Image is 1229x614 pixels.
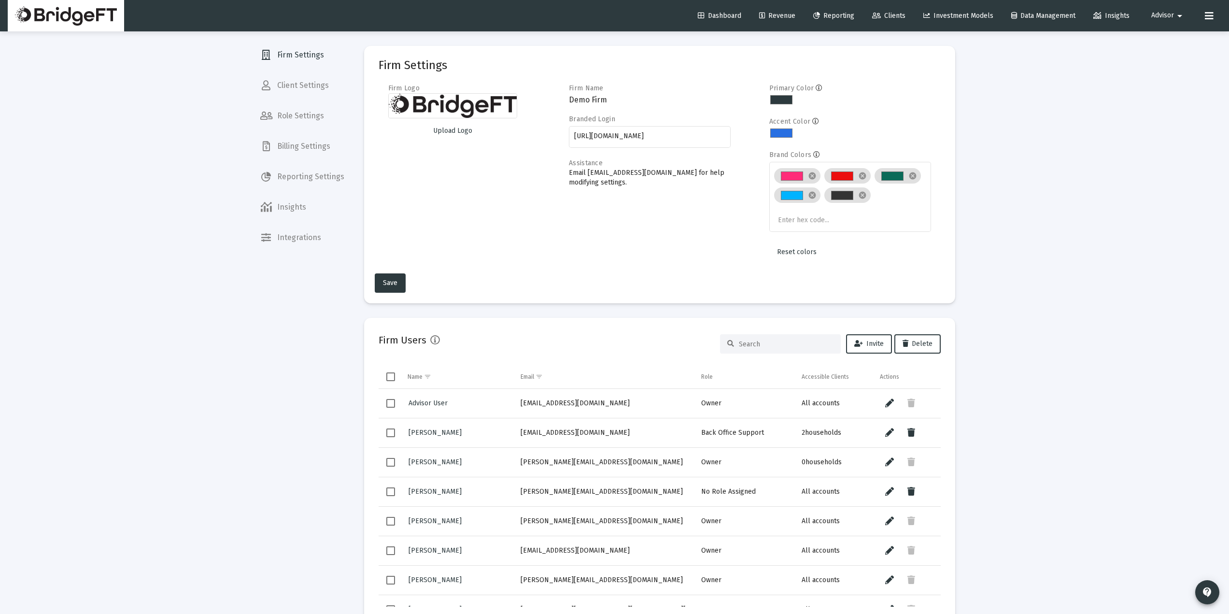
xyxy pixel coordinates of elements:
div: Data grid [379,365,941,607]
td: Column Name [403,365,516,388]
span: Should you have any questions, . [4,26,525,42]
mat-chip-list: Brand colors [774,166,926,226]
a: Reporting Settings [253,165,352,188]
div: Select row [386,517,395,526]
mat-icon: contact_support [1201,586,1213,598]
td: [PERSON_NAME][EMAIL_ADDRESS][DOMAIN_NAME] [516,565,696,595]
span: All accounts [802,399,840,407]
span: All accounts [802,605,840,614]
img: Dashboard [15,6,117,26]
mat-icon: cancel [808,191,817,200]
span: [PERSON_NAME] [409,546,462,555]
div: Name [408,373,423,381]
button: Advisor [1140,6,1197,25]
td: [PERSON_NAME][EMAIL_ADDRESS][DOMAIN_NAME] [516,506,696,536]
span: Clients [872,12,905,20]
h2: Firm Users [379,332,426,348]
mat-icon: arrow_drop_down [1174,6,1186,26]
strong: please contact us at [EMAIL_ADDRESS][DOMAIN_NAME] for further clarification [4,26,525,42]
span: Invite [854,340,884,348]
span: Delete [903,340,932,348]
span: Advisor [1151,12,1174,20]
button: Delete [894,334,941,354]
a: Insights [1086,6,1137,26]
div: Select row [386,605,395,614]
a: Role Settings [253,104,352,128]
span: Investment Models [923,12,993,20]
a: Revenue [751,6,803,26]
td: [PERSON_NAME][EMAIL_ADDRESS][DOMAIN_NAME] [516,447,696,477]
span: Save [383,279,397,287]
span: Show filter options for column 'Name' [424,373,431,380]
td: [PERSON_NAME][EMAIL_ADDRESS][DOMAIN_NAME] [516,477,696,506]
a: Clients [864,6,913,26]
span: Dashboard [698,12,741,20]
span: No Role Assigned [701,487,756,496]
span: Reporting [813,12,854,20]
span: [PERSON_NAME] [409,487,462,496]
h3: Demo Firm [569,93,731,107]
div: Select all [386,372,395,381]
a: [PERSON_NAME] [408,485,463,499]
div: Select row [386,487,395,496]
a: Advisor User [408,396,449,410]
span: Reset colors [777,248,817,256]
img: Firm logo [388,93,518,118]
a: Insights [253,196,352,219]
a: Reporting [805,6,862,26]
input: Search [739,340,833,348]
label: Assistance [569,159,603,167]
span: 2 households [802,428,841,437]
div: Role [701,373,713,381]
mat-icon: cancel [858,191,867,200]
span: [PERSON_NAME] [409,428,462,437]
span: Show filter options for column 'Email' [536,373,543,380]
div: Select row [386,399,395,408]
mat-icon: cancel [858,171,867,180]
a: [PERSON_NAME] [408,514,463,528]
label: Primary Color [769,84,814,92]
span: [PERSON_NAME] [409,605,462,614]
div: Accessible Clients [802,373,849,381]
div: Email [521,373,534,381]
a: Dashboard [690,6,749,26]
label: Firm Logo [388,84,420,92]
span: Insights [1093,12,1130,20]
mat-card-title: Firm Settings [379,60,447,70]
button: Save [375,273,406,293]
span: 0 households [802,458,842,466]
div: Select row [386,546,395,555]
td: Column Accessible Clients [797,365,875,388]
span: Revenue [759,12,795,20]
label: Accent Color [769,117,810,126]
a: Client Settings [253,74,352,97]
span: Owner [701,576,721,584]
label: Branded Login [569,115,615,123]
a: Data Management [1003,6,1083,26]
p: Email [EMAIL_ADDRESS][DOMAIN_NAME] for help modifying settings. [569,168,731,187]
td: [EMAIL_ADDRESS][DOMAIN_NAME] [516,389,696,418]
button: Reset colors [769,243,824,262]
span: Upload Logo [433,127,472,135]
span: The information contained within these reports has been reconciled from sources deemed reliable b... [4,8,439,15]
div: Select row [386,576,395,585]
mat-icon: cancel [908,171,917,180]
a: Integrations [253,226,352,249]
label: Brand Colors [769,151,811,159]
a: Billing Settings [253,135,352,158]
span: Owner [701,517,721,525]
span: All accounts [802,487,840,496]
button: Invite [846,334,892,354]
a: [PERSON_NAME] [408,426,463,440]
mat-icon: cancel [808,171,817,180]
span: Firm Settings [253,43,352,67]
td: Column Email [516,365,696,388]
span: [PERSON_NAME] [409,458,462,466]
span: While we make every effort to identify and correct any discrepancies, you should view these repor... [4,8,550,24]
span: Advisor User [409,399,448,407]
span: Owner [701,605,721,614]
a: [PERSON_NAME] [408,573,463,587]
